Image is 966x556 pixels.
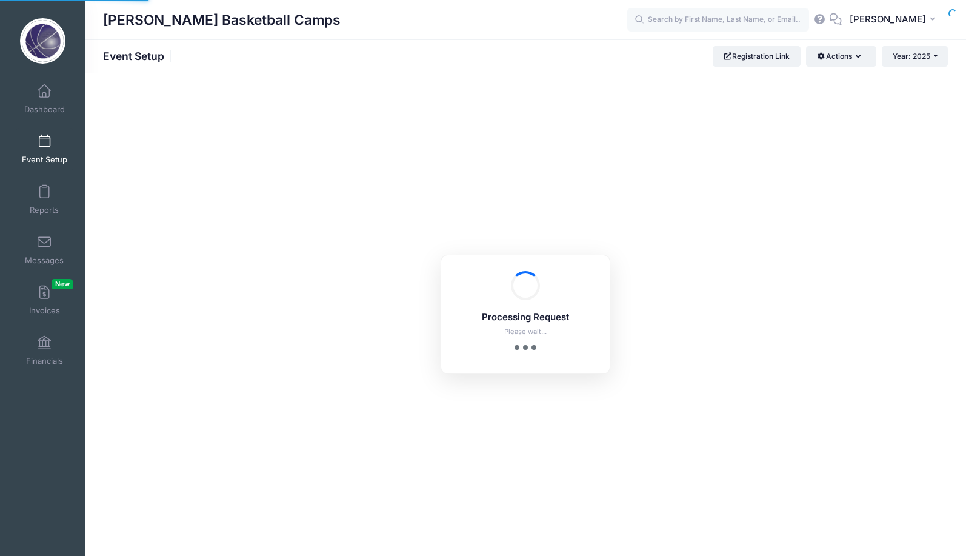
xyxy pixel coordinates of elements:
a: Dashboard [16,78,73,120]
a: Reports [16,178,73,221]
a: Financials [16,329,73,372]
span: [PERSON_NAME] [850,13,926,26]
span: New [52,279,73,289]
span: Year: 2025 [893,52,930,61]
h5: Processing Request [457,312,594,323]
button: [PERSON_NAME] [842,6,948,34]
a: InvoicesNew [16,279,73,321]
span: Invoices [29,306,60,316]
h1: Event Setup [103,50,175,62]
input: Search by First Name, Last Name, or Email... [627,8,809,32]
img: Sean O'Regan Basketball Camps [20,18,65,64]
a: Messages [16,229,73,271]
p: Please wait... [457,327,594,337]
button: Actions [806,46,876,67]
a: Event Setup [16,128,73,170]
span: Event Setup [22,155,67,165]
span: Financials [26,356,63,366]
button: Year: 2025 [882,46,948,67]
h1: [PERSON_NAME] Basketball Camps [103,6,341,34]
a: Registration Link [713,46,801,67]
span: Dashboard [24,104,65,115]
span: Reports [30,205,59,215]
span: Messages [25,255,64,266]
